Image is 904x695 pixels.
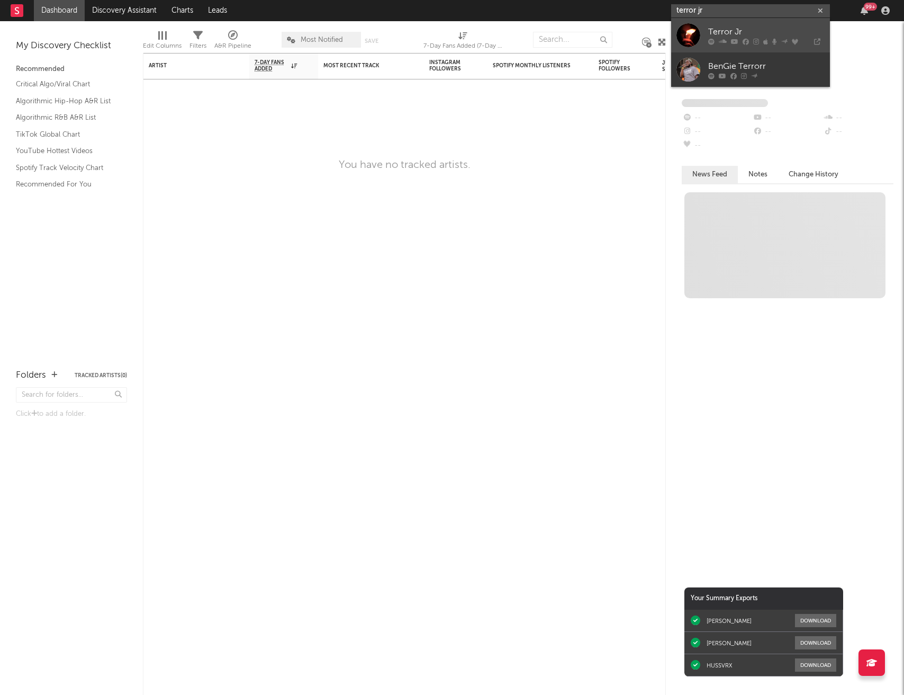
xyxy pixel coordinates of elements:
[795,636,836,649] button: Download
[778,166,849,183] button: Change History
[682,139,752,153] div: --
[682,99,768,107] span: Fans Added by Platform
[682,111,752,125] div: --
[143,40,182,52] div: Edit Columns
[493,63,572,69] div: Spotify Monthly Listeners
[599,59,636,72] div: Spotify Followers
[671,18,830,52] a: Terror Jr
[864,3,877,11] div: 99 +
[189,40,206,52] div: Filters
[365,38,378,44] button: Save
[214,40,251,52] div: A&R Pipeline
[16,78,116,90] a: Critical Algo/Viral Chart
[16,95,116,107] a: Algorithmic Hip-Hop A&R List
[752,111,822,125] div: --
[861,6,868,15] button: 99+
[339,159,471,172] div: You have no tracked artists.
[682,166,738,183] button: News Feed
[16,112,116,123] a: Algorithmic R&B A&R List
[823,125,893,139] div: --
[795,614,836,627] button: Download
[707,617,752,625] div: [PERSON_NAME]
[707,662,733,669] div: HUSSVRX
[16,387,127,403] input: Search for folders...
[16,129,116,140] a: TikTok Global Chart
[16,369,46,382] div: Folders
[682,125,752,139] div: --
[143,26,182,57] div: Edit Columns
[708,60,825,73] div: BenGie Terrorr
[16,63,127,76] div: Recommended
[16,408,127,421] div: Click to add a folder.
[301,37,343,43] span: Most Notified
[671,52,830,87] a: BenGie Terrorr
[189,26,206,57] div: Filters
[16,162,116,174] a: Spotify Track Velocity Chart
[75,373,127,378] button: Tracked Artists(0)
[255,59,288,72] span: 7-Day Fans Added
[214,26,251,57] div: A&R Pipeline
[323,63,403,69] div: Most Recent Track
[795,658,836,672] button: Download
[16,145,116,157] a: YouTube Hottest Videos
[423,40,503,52] div: 7-Day Fans Added (7-Day Fans Added)
[16,179,116,190] a: Recommended For You
[823,111,893,125] div: --
[429,59,466,72] div: Instagram Followers
[533,32,612,48] input: Search...
[423,26,503,57] div: 7-Day Fans Added (7-Day Fans Added)
[671,4,830,17] input: Search for artists
[684,587,843,610] div: Your Summary Exports
[16,40,127,52] div: My Discovery Checklist
[738,166,778,183] button: Notes
[707,639,752,647] div: [PERSON_NAME]
[662,60,689,73] div: Jump Score
[149,63,228,69] div: Artist
[708,25,825,38] div: Terror Jr
[752,125,822,139] div: --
